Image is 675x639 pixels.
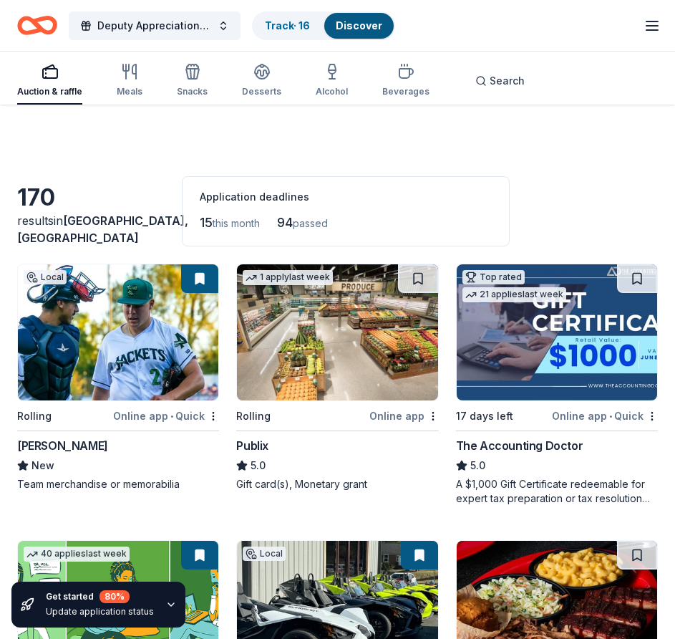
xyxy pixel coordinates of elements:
span: 5.0 [470,457,485,474]
div: Snacks [177,86,208,97]
img: Image for Publix [237,264,437,400]
div: Online app [369,407,439,425]
div: Meals [117,86,142,97]
div: Online app Quick [552,407,658,425]
button: Deputy Appreciation/Family Fun Day [69,11,241,40]
button: Desserts [242,57,281,105]
div: Update application status [46,606,154,618]
button: Alcohol [316,57,348,105]
div: Top rated [462,270,525,284]
div: Local [24,270,67,284]
div: 80 % [99,590,130,603]
div: [PERSON_NAME] [17,437,108,454]
span: this month [213,217,260,229]
div: Beverages [382,86,429,97]
div: Gift card(s), Monetary grant [236,477,438,491]
div: Application deadlines [200,188,492,206]
a: Home [17,9,57,42]
div: Local [243,547,286,561]
button: Beverages [382,57,429,105]
span: • [170,410,173,422]
div: Team merchandise or memorabilia [17,477,219,491]
div: 170 [17,183,165,212]
button: Track· 16Discover [252,11,395,40]
div: Auction & raffle [17,86,82,97]
a: Image for Augusta GreenJacketsLocalRollingOnline app•Quick[PERSON_NAME]NewTeam merchandise or mem... [17,264,219,491]
div: Get started [46,590,154,603]
div: Alcohol [316,86,348,97]
div: Rolling [17,408,52,425]
span: Search [490,72,525,90]
a: Track· 16 [265,19,310,32]
div: A $1,000 Gift Certificate redeemable for expert tax preparation or tax resolution services—recipi... [456,477,658,506]
span: 15 [200,215,213,230]
a: Discover [336,19,382,32]
span: [GEOGRAPHIC_DATA], [GEOGRAPHIC_DATA] [17,213,188,245]
span: • [609,410,612,422]
div: 17 days left [456,408,513,425]
a: Image for Publix1 applylast weekRollingOnline appPublix5.0Gift card(s), Monetary grant [236,264,438,491]
span: Deputy Appreciation/Family Fun Day [97,17,212,34]
a: Image for The Accounting DoctorTop rated21 applieslast week17 days leftOnline app•QuickThe Accoun... [456,264,658,506]
button: Search [464,67,536,95]
img: Image for The Accounting Doctor [457,264,657,400]
button: Meals [117,57,142,105]
div: Online app Quick [113,407,219,425]
div: Publix [236,437,268,454]
div: results [17,212,165,246]
div: The Accounting Doctor [456,437,583,454]
span: 94 [277,215,293,230]
span: New [31,457,54,474]
span: passed [293,217,328,229]
button: Snacks [177,57,208,105]
div: 1 apply last week [243,270,333,285]
button: Auction & raffle [17,57,82,105]
div: 40 applies last week [24,547,130,562]
div: 21 applies last week [462,287,566,302]
img: Image for Augusta GreenJackets [18,264,218,400]
span: 5.0 [251,457,266,474]
div: Rolling [236,408,271,425]
span: in [17,213,188,245]
div: Desserts [242,86,281,97]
